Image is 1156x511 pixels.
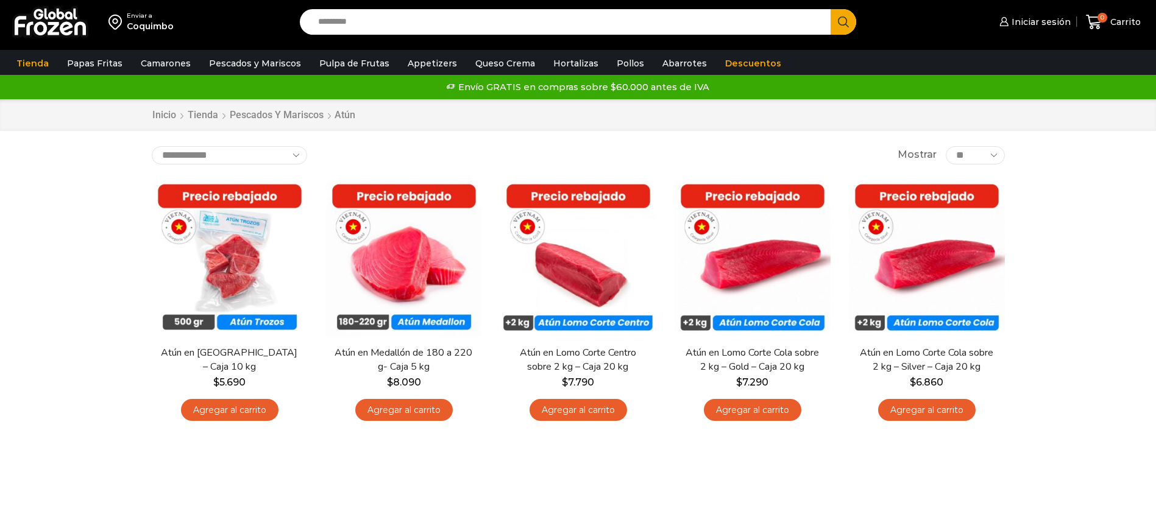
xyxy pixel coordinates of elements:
[562,376,568,388] span: $
[127,12,174,20] div: Enviar a
[387,376,421,388] bdi: 8.090
[704,399,801,421] a: Agregar al carrito: “Atún en Lomo Corte Cola sobre 2 kg - Gold – Caja 20 kg”
[333,346,473,374] a: Atún en Medallón de 180 a 220 g- Caja 5 kg
[910,376,916,388] span: $
[108,12,127,32] img: address-field-icon.svg
[213,376,219,388] span: $
[898,148,937,162] span: Mostrar
[127,20,174,32] div: Coquimbo
[159,346,299,374] a: Atún en [GEOGRAPHIC_DATA] – Caja 10 kg
[387,376,393,388] span: $
[61,52,129,75] a: Papas Fritas
[530,399,627,421] a: Agregar al carrito: “Atún en Lomo Corte Centro sobre 2 kg - Caja 20 kg”
[856,346,996,374] a: Atún en Lomo Corte Cola sobre 2 kg – Silver – Caja 20 kg
[469,52,541,75] a: Queso Crema
[1009,16,1071,28] span: Iniciar sesión
[878,399,976,421] a: Agregar al carrito: “Atún en Lomo Corte Cola sobre 2 kg - Silver - Caja 20 kg”
[213,376,246,388] bdi: 5.690
[1097,13,1107,23] span: 0
[736,376,768,388] bdi: 7.290
[335,109,355,121] h1: Atún
[229,108,324,122] a: Pescados y Mariscos
[910,376,943,388] bdi: 6.860
[996,10,1071,34] a: Iniciar sesión
[313,52,395,75] a: Pulpa de Frutas
[831,9,856,35] button: Search button
[152,108,177,122] a: Inicio
[181,399,278,421] a: Agregar al carrito: “Atún en Trozos - Caja 10 kg”
[402,52,463,75] a: Appetizers
[203,52,307,75] a: Pescados y Mariscos
[682,346,822,374] a: Atún en Lomo Corte Cola sobre 2 kg – Gold – Caja 20 kg
[355,399,453,421] a: Agregar al carrito: “Atún en Medallón de 180 a 220 g- Caja 5 kg”
[187,108,219,122] a: Tienda
[736,376,742,388] span: $
[1083,8,1144,37] a: 0 Carrito
[562,376,594,388] bdi: 7.790
[10,52,55,75] a: Tienda
[719,52,787,75] a: Descuentos
[547,52,605,75] a: Hortalizas
[152,146,307,164] select: Pedido de la tienda
[135,52,197,75] a: Camarones
[508,346,648,374] a: Atún en Lomo Corte Centro sobre 2 kg – Caja 20 kg
[152,108,355,122] nav: Breadcrumb
[1107,16,1141,28] span: Carrito
[611,52,650,75] a: Pollos
[656,52,713,75] a: Abarrotes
